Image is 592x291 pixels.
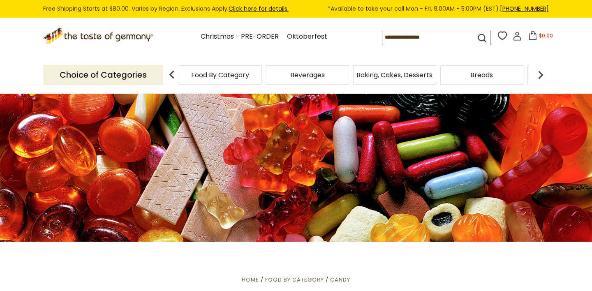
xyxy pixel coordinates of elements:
[43,65,163,85] p: Choice of Categories
[532,67,549,83] img: next arrow
[328,4,549,14] span: *Available to take your call Mon - Fri, 9:00AM - 5:00PM (EST).
[43,4,549,14] div: Free Shipping Starts at $80.00. Varies by Region. Exclusions Apply.
[290,72,325,78] a: Beverages
[523,31,558,43] button: $0.00
[287,31,327,42] a: Oktoberfest
[201,31,279,42] a: Christmas - PRE-ORDER
[191,72,249,78] a: Food By Category
[229,5,289,13] a: Click here for details.
[356,72,432,78] a: Baking, Cakes, Desserts
[539,32,553,39] span: $0.00
[500,5,549,13] a: [PHONE_NUMBER]
[164,67,180,83] img: previous arrow
[470,72,493,78] a: Breads
[330,276,350,284] a: Candy
[242,276,259,284] a: Home
[265,276,324,284] a: Food By Category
